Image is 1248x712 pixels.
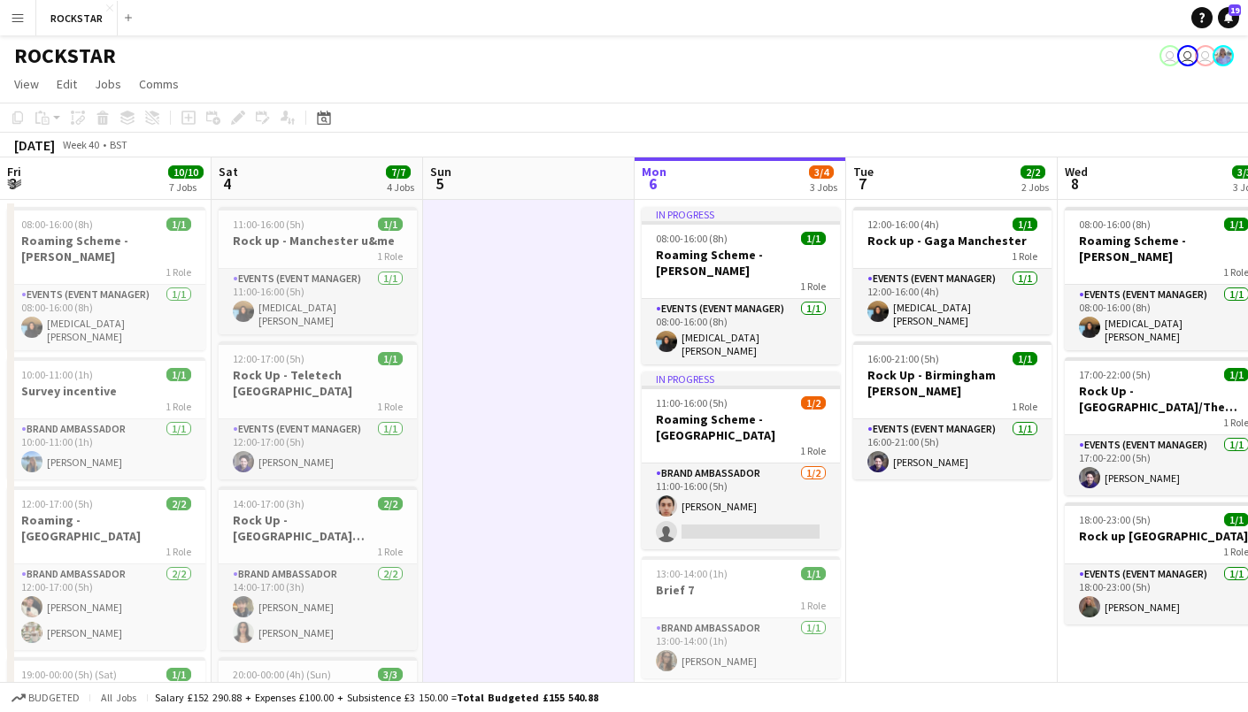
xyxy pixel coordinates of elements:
[1065,164,1088,180] span: Wed
[642,371,840,549] app-job-card: In progress11:00-16:00 (5h)1/2Roaming Scheme - [GEOGRAPHIC_DATA]1 RoleBrand Ambassador1/211:00-16...
[809,165,834,179] span: 3/4
[642,582,840,598] h3: Brief 7
[97,691,140,704] span: All jobs
[166,668,191,681] span: 1/1
[219,512,417,544] h3: Rock Up - [GEOGRAPHIC_DATA] Teletech
[219,564,417,650] app-card-role: Brand Ambassador2/214:00-17:00 (3h)[PERSON_NAME][PERSON_NAME]
[166,265,191,279] span: 1 Role
[800,444,826,457] span: 1 Role
[219,207,417,334] app-job-card: 11:00-16:00 (5h)1/1Rock up - Manchester u&me1 RoleEvents (Event Manager)1/111:00-16:00 (5h)[MEDIC...
[7,357,205,479] app-job-card: 10:00-11:00 (1h)1/1Survey incentive1 RoleBrand Ambassador1/110:00-11:00 (1h)[PERSON_NAME]
[386,165,411,179] span: 7/7
[166,218,191,231] span: 1/1
[801,396,826,410] span: 1/2
[1213,45,1234,66] app-user-avatar: Lucy Hillier
[853,341,1052,479] app-job-card: 16:00-21:00 (5h)1/1Rock Up - Birmingham [PERSON_NAME]1 RoleEvents (Event Manager)1/116:00-21:00 (...
[36,1,118,35] button: ROCKSTAR
[378,218,403,231] span: 1/1
[800,599,826,612] span: 1 Role
[219,486,417,650] div: 14:00-17:00 (3h)2/2Rock Up - [GEOGRAPHIC_DATA] Teletech1 RoleBrand Ambassador2/214:00-17:00 (3h)[...
[219,164,238,180] span: Sat
[21,368,93,381] span: 10:00-11:00 (1h)
[1013,218,1037,231] span: 1/1
[7,73,46,96] a: View
[168,165,204,179] span: 10/10
[387,180,414,194] div: 4 Jobs
[50,73,84,96] a: Edit
[219,269,417,334] app-card-role: Events (Event Manager)1/111:00-16:00 (5h)[MEDICAL_DATA][PERSON_NAME]
[642,247,840,279] h3: Roaming Scheme - [PERSON_NAME]
[377,400,403,413] span: 1 Role
[642,556,840,678] app-job-card: 13:00-14:00 (1h)1/1Brief 71 RoleBrand Ambassador1/113:00-14:00 (1h)[PERSON_NAME]
[853,164,874,180] span: Tue
[166,400,191,413] span: 1 Role
[1195,45,1216,66] app-user-avatar: Ed Harvey
[642,164,666,180] span: Mon
[14,76,39,92] span: View
[801,567,826,580] span: 1/1
[58,138,103,151] span: Week 40
[867,352,939,365] span: 16:00-21:00 (5h)
[7,164,21,180] span: Fri
[28,692,80,704] span: Budgeted
[21,668,117,681] span: 19:00-00:00 (5h) (Sat)
[377,545,403,558] span: 1 Role
[1079,368,1151,381] span: 17:00-22:00 (5h)
[867,218,939,231] span: 12:00-16:00 (4h)
[1229,4,1241,16] span: 19
[377,249,403,263] span: 1 Role
[430,164,451,180] span: Sun
[132,73,186,96] a: Comms
[7,383,205,399] h3: Survey incentive
[1177,45,1198,66] app-user-avatar: Ed Harvey
[233,218,304,231] span: 11:00-16:00 (5h)
[166,497,191,510] span: 2/2
[642,618,840,678] app-card-role: Brand Ambassador1/113:00-14:00 (1h)[PERSON_NAME]
[1079,218,1151,231] span: 08:00-16:00 (8h)
[7,564,205,650] app-card-role: Brand Ambassador2/212:00-17:00 (5h)[PERSON_NAME][PERSON_NAME]
[851,173,874,194] span: 7
[1062,173,1088,194] span: 8
[800,279,826,293] span: 1 Role
[378,352,403,365] span: 1/1
[1021,165,1045,179] span: 2/2
[4,173,21,194] span: 3
[642,411,840,443] h3: Roaming Scheme - [GEOGRAPHIC_DATA]
[428,173,451,194] span: 5
[7,486,205,650] app-job-card: 12:00-17:00 (5h)2/2Roaming - [GEOGRAPHIC_DATA]1 RoleBrand Ambassador2/212:00-17:00 (5h)[PERSON_NA...
[233,497,304,510] span: 14:00-17:00 (3h)
[219,419,417,479] app-card-role: Events (Event Manager)1/112:00-17:00 (5h)[PERSON_NAME]
[219,233,417,249] h3: Rock up - Manchester u&me
[1079,513,1151,526] span: 18:00-23:00 (5h)
[1159,45,1181,66] app-user-avatar: Ed Harvey
[853,207,1052,334] app-job-card: 12:00-16:00 (4h)1/1Rock up - Gaga Manchester1 RoleEvents (Event Manager)1/112:00-16:00 (4h)[MEDIC...
[233,668,331,681] span: 20:00-00:00 (4h) (Sun)
[801,232,826,245] span: 1/1
[166,545,191,558] span: 1 Role
[219,367,417,399] h3: Rock Up - Teletech [GEOGRAPHIC_DATA]
[216,173,238,194] span: 4
[169,180,203,194] div: 7 Jobs
[7,419,205,479] app-card-role: Brand Ambassador1/110:00-11:00 (1h)[PERSON_NAME]
[14,42,116,69] h1: ROCKSTAR
[642,207,840,364] div: In progress08:00-16:00 (8h)1/1Roaming Scheme - [PERSON_NAME]1 RoleEvents (Event Manager)1/108:00-...
[1218,7,1239,28] a: 19
[219,341,417,479] app-job-card: 12:00-17:00 (5h)1/1Rock Up - Teletech [GEOGRAPHIC_DATA]1 RoleEvents (Event Manager)1/112:00-17:00...
[7,512,205,544] h3: Roaming - [GEOGRAPHIC_DATA]
[21,218,93,231] span: 08:00-16:00 (8h)
[853,419,1052,479] app-card-role: Events (Event Manager)1/116:00-21:00 (5h)[PERSON_NAME]
[155,691,598,704] div: Salary £152 290.88 + Expenses £100.00 + Subsistence £3 150.00 =
[656,396,728,410] span: 11:00-16:00 (5h)
[110,138,127,151] div: BST
[14,136,55,154] div: [DATE]
[853,269,1052,334] app-card-role: Events (Event Manager)1/112:00-16:00 (4h)[MEDICAL_DATA][PERSON_NAME]
[1021,180,1049,194] div: 2 Jobs
[233,352,304,365] span: 12:00-17:00 (5h)
[1013,352,1037,365] span: 1/1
